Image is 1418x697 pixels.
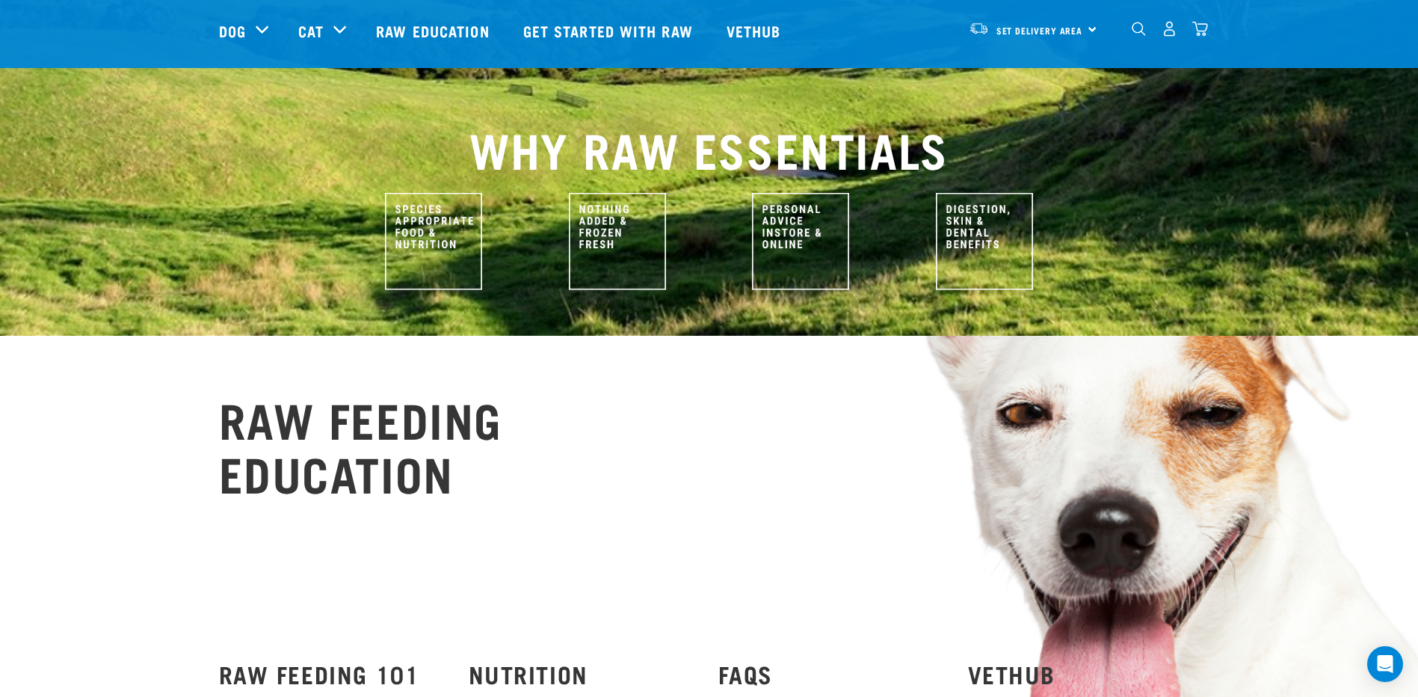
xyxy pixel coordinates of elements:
a: Vethub [712,1,800,61]
span: Set Delivery Area [996,28,1083,33]
a: Get started with Raw [508,1,712,61]
h2: WHY RAW ESSENTIALS [219,121,1200,175]
h3: RAW FEEDING 101 [219,660,451,687]
img: home-icon-1@2x.png [1132,22,1146,36]
div: Open Intercom Messenger [1367,646,1403,682]
a: Raw Education [361,1,508,61]
img: Species Appropriate Nutrition [385,193,482,290]
img: Raw Benefits [936,193,1033,290]
h3: VETHUB [968,660,1200,687]
img: user.png [1162,21,1177,37]
h3: FAQS [718,660,950,687]
h3: NUTRITION [469,660,700,687]
a: Dog [219,19,246,42]
img: home-icon@2x.png [1192,21,1208,37]
img: Personal Advice [752,193,849,290]
img: Nothing Added [569,193,666,290]
a: Cat [298,19,324,42]
h2: RAW FEEDING EDUCATION [219,391,503,499]
img: van-moving.png [969,22,989,35]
